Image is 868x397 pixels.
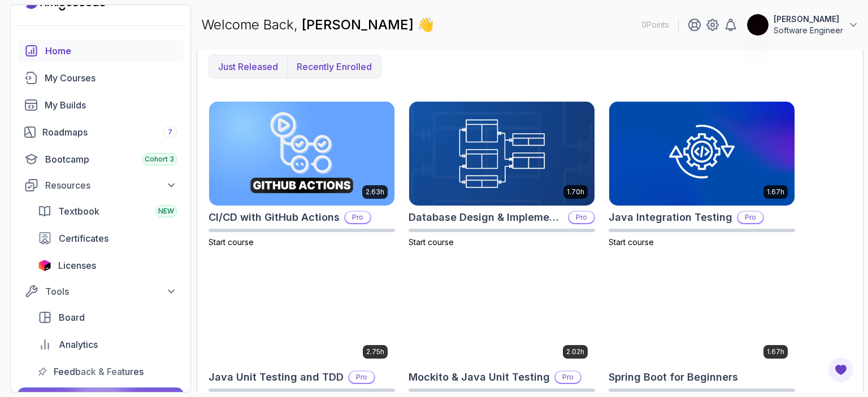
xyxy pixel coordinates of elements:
span: [PERSON_NAME] [302,16,417,33]
p: 2.02h [566,347,584,356]
p: Recently enrolled [297,60,372,73]
span: Licenses [58,259,96,272]
a: bootcamp [18,148,184,171]
a: feedback [31,360,184,383]
p: Pro [569,212,594,223]
div: Bootcamp [45,152,177,166]
div: Home [45,44,177,58]
div: My Courses [45,71,177,85]
span: 👋 [416,14,436,35]
img: Java Integration Testing card [609,102,795,206]
div: Roadmaps [42,125,177,139]
p: Software Engineer [774,25,843,36]
button: Tools [18,281,184,302]
span: Textbook [58,204,99,218]
a: courses [18,67,184,89]
p: 2.75h [366,347,384,356]
a: CI/CD with GitHub Actions card2.63hCI/CD with GitHub ActionsProStart course [209,101,395,248]
div: Tools [45,285,177,298]
span: NEW [158,207,174,216]
span: Start course [209,237,254,247]
a: licenses [31,254,184,277]
a: home [18,40,184,62]
img: Java Unit Testing and TDD card [209,262,394,366]
img: jetbrains icon [38,260,51,271]
img: Database Design & Implementation card [409,102,594,206]
p: Pro [738,212,763,223]
a: Java Integration Testing card1.67hJava Integration TestingProStart course [609,101,795,248]
p: Welcome Back, [201,16,434,34]
p: 2.63h [366,187,384,197]
div: Resources [45,178,177,192]
a: certificates [31,227,184,250]
p: 1.67h [767,187,784,197]
img: Mockito & Java Unit Testing card [409,262,594,366]
p: Just released [218,60,278,73]
p: Pro [555,372,580,383]
div: My Builds [45,98,177,112]
h2: CI/CD with GitHub Actions [209,210,340,225]
p: Pro [349,372,374,383]
a: roadmaps [18,121,184,143]
h2: Mockito & Java Unit Testing [409,369,550,385]
h2: Java Unit Testing and TDD [209,369,344,385]
h2: Spring Boot for Beginners [609,369,738,385]
a: analytics [31,333,184,356]
button: Open Feedback Button [827,356,854,383]
button: Resources [18,175,184,195]
span: Certificates [59,232,108,245]
p: Pro [345,212,370,223]
button: Recently enrolled [287,55,381,78]
span: Board [59,311,85,324]
span: Start course [609,237,654,247]
img: Spring Boot for Beginners card [609,262,795,366]
h2: Database Design & Implementation [409,210,563,225]
a: textbook [31,200,184,223]
img: user profile image [747,14,769,36]
button: Just released [209,55,287,78]
h2: Java Integration Testing [609,210,732,225]
span: 7 [168,128,172,137]
a: board [31,306,184,329]
p: 0 Points [641,19,669,30]
p: 1.70h [567,187,584,197]
button: user profile image[PERSON_NAME]Software Engineer [747,14,859,36]
a: builds [18,94,184,116]
span: Analytics [59,338,98,351]
span: Start course [409,237,454,247]
p: [PERSON_NAME] [774,14,843,25]
span: Cohort 3 [145,155,174,164]
p: 1.67h [767,347,784,356]
span: Feedback & Features [54,365,144,378]
a: Database Design & Implementation card1.70hDatabase Design & ImplementationProStart course [409,101,595,248]
img: CI/CD with GitHub Actions card [209,102,394,206]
